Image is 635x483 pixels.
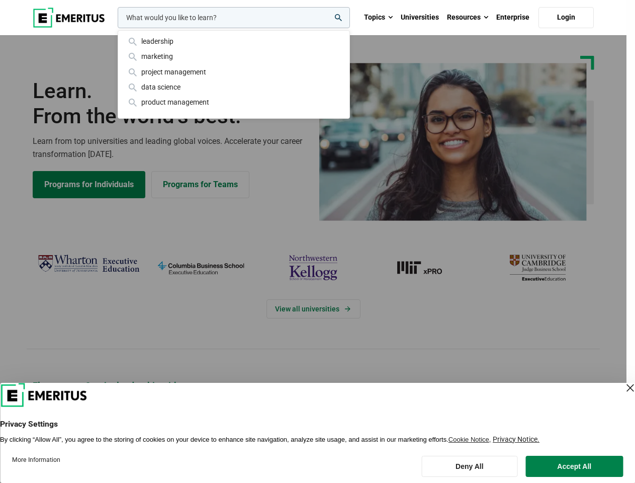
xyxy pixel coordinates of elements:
[126,82,341,93] div: data science
[126,36,341,47] div: leadership
[538,7,594,28] a: Login
[118,7,350,28] input: woocommerce-product-search-field-0
[126,66,341,77] div: project management
[126,51,341,62] div: marketing
[126,97,341,108] div: product management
